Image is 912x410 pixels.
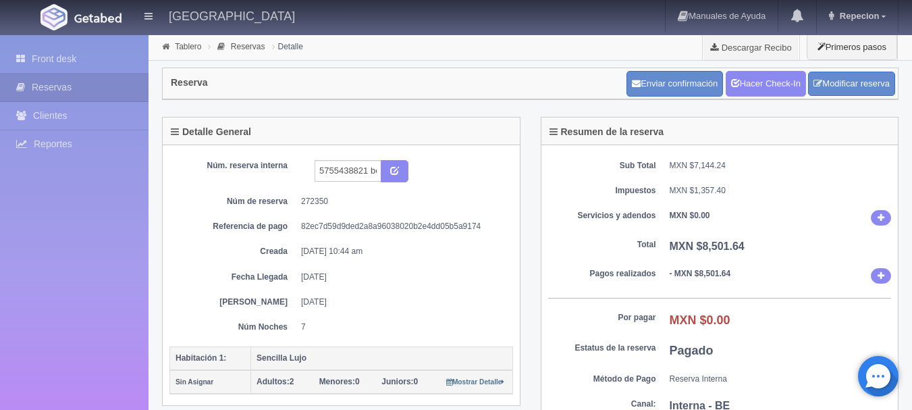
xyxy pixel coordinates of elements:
[169,7,295,24] h4: [GEOGRAPHIC_DATA]
[807,34,897,60] button: Primeros pasos
[548,399,656,410] dt: Canal:
[548,160,656,172] dt: Sub Total
[301,196,503,207] dd: 272350
[171,78,208,88] h4: Reserva
[670,160,892,172] dd: MXN $7,144.24
[231,42,265,51] a: Reservas
[269,40,306,53] li: Detalle
[548,312,656,324] dt: Por pagar
[548,342,656,354] dt: Estatus de la reserva
[257,377,290,386] strong: Adultos:
[180,160,288,172] dt: Núm. reserva interna
[251,347,513,370] th: Sencilla Lujo
[548,268,656,280] dt: Pagos realizados
[548,239,656,251] dt: Total
[626,71,723,97] button: Enviar confirmación
[670,269,731,278] b: - MXN $8,501.64
[381,377,413,386] strong: Juniors:
[176,353,226,363] b: Habitación 1:
[180,297,288,308] dt: [PERSON_NAME]
[176,378,213,386] small: Sin Asignar
[548,374,656,385] dt: Método de Pago
[836,11,880,21] span: Repecion
[319,377,355,386] strong: Menores:
[74,13,122,23] img: Getabed
[726,71,806,97] a: Hacer Check-In
[670,344,714,357] b: Pagado
[301,246,503,257] dd: [DATE] 10:44 am
[180,246,288,257] dt: Creada
[703,34,799,61] a: Descargar Recibo
[670,240,745,252] b: MXN $8,501.64
[670,374,892,385] dd: Reserva Interna
[171,127,251,137] h4: Detalle General
[670,313,730,327] b: MXN $0.00
[446,378,505,386] small: Mostrar Detalle
[548,185,656,197] dt: Impuestos
[319,377,360,386] span: 0
[446,377,505,386] a: Mostrar Detalle
[381,377,418,386] span: 0
[808,72,895,97] a: Modificar reserva
[41,4,68,30] img: Getabed
[301,297,503,308] dd: [DATE]
[549,127,664,137] h4: Resumen de la reserva
[180,322,288,333] dt: Núm Noches
[180,272,288,283] dt: Fecha Llegada
[548,210,656,222] dt: Servicios y adendos
[180,196,288,207] dt: Núm de reserva
[175,42,201,51] a: Tablero
[670,211,710,220] b: MXN $0.00
[301,221,503,232] dd: 82ec7d59d9ded2a8a96038020b2e4dd05b5a9174
[301,322,503,333] dd: 7
[180,221,288,232] dt: Referencia de pago
[301,272,503,283] dd: [DATE]
[257,377,294,386] span: 2
[670,185,892,197] dd: MXN $1,357.40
